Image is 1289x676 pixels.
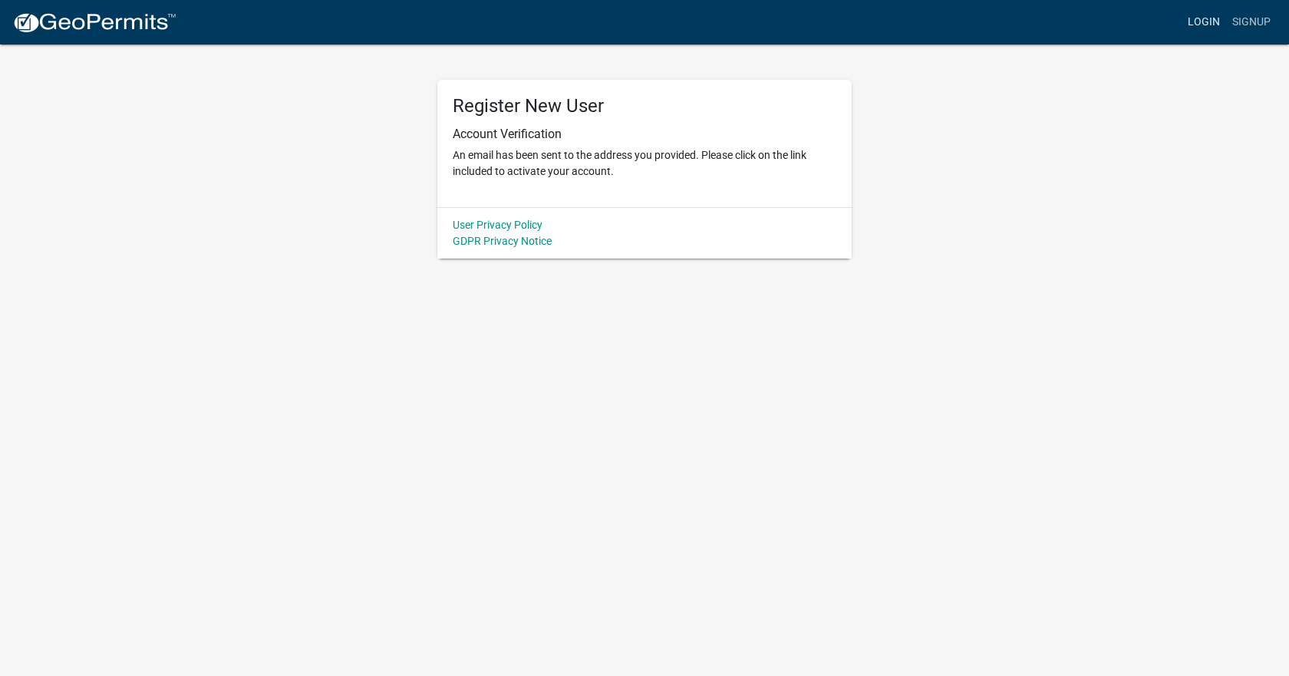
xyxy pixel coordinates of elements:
[453,219,542,231] a: User Privacy Policy
[453,127,836,141] h6: Account Verification
[453,147,836,180] p: An email has been sent to the address you provided. Please click on the link included to activate...
[1182,8,1226,37] a: Login
[453,95,836,117] h5: Register New User
[453,235,552,247] a: GDPR Privacy Notice
[1226,8,1277,37] a: Signup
